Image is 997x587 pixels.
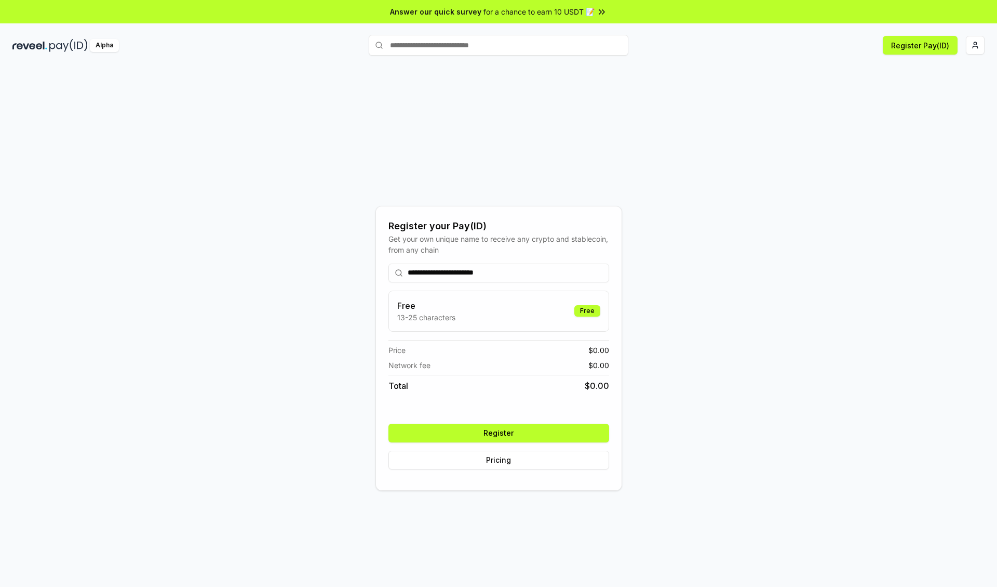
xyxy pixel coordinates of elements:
[585,380,609,392] span: $ 0.00
[574,305,600,317] div: Free
[390,6,481,17] span: Answer our quick survey
[397,299,455,312] h3: Free
[388,233,609,255] div: Get your own unique name to receive any crypto and stablecoin, from any chain
[12,39,47,52] img: reveel_dark
[90,39,119,52] div: Alpha
[388,345,406,356] span: Price
[388,219,609,233] div: Register your Pay(ID)
[388,424,609,442] button: Register
[388,451,609,469] button: Pricing
[483,6,595,17] span: for a chance to earn 10 USDT 📝
[49,39,88,52] img: pay_id
[883,36,958,55] button: Register Pay(ID)
[397,312,455,323] p: 13-25 characters
[388,380,408,392] span: Total
[588,360,609,371] span: $ 0.00
[588,345,609,356] span: $ 0.00
[388,360,430,371] span: Network fee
